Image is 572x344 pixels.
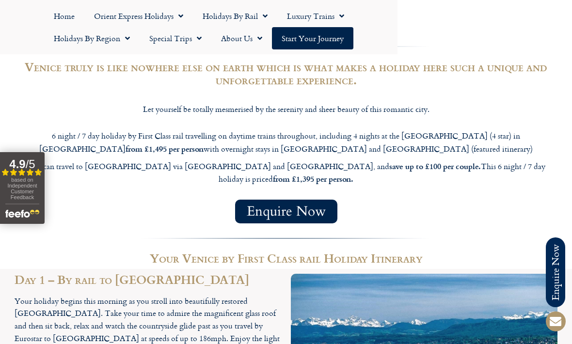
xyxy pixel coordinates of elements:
a: About Us [211,27,272,49]
h2: Day 1 – By rail to [GEOGRAPHIC_DATA] [15,274,281,285]
strong: from £1,495 per person [126,143,204,154]
p: 6 night / 7 day holiday by First Class rail travelling on daytime trains throughout, including 4 ... [15,130,557,155]
a: Luxury Trains [277,5,354,27]
nav: Menu [5,5,393,49]
a: Holidays by Rail [193,5,277,27]
a: Orient Express Holidays [84,5,193,27]
p: You can travel to [GEOGRAPHIC_DATA] via [GEOGRAPHIC_DATA] and [GEOGRAPHIC_DATA], and This 6 night... [15,160,557,186]
h2: Your Venice by First Class rail Holiday Itinerary [15,252,557,264]
strong: from £1,395 per person. [273,173,353,184]
h2: Venice truly is like nowhere else on earth which is what makes a holiday here such a unique and u... [15,60,557,86]
a: Home [44,5,84,27]
a: Holidays by Region [44,27,140,49]
span: Enquire Now [247,205,326,218]
a: Special Trips [140,27,211,49]
strong: save up to £100 per couple. [389,160,481,172]
a: Enquire Now [235,200,337,223]
p: Let yourself be totally mesmerised by the serenity and sheer beauty of this romantic city. [15,103,557,116]
a: Start your Journey [272,27,353,49]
